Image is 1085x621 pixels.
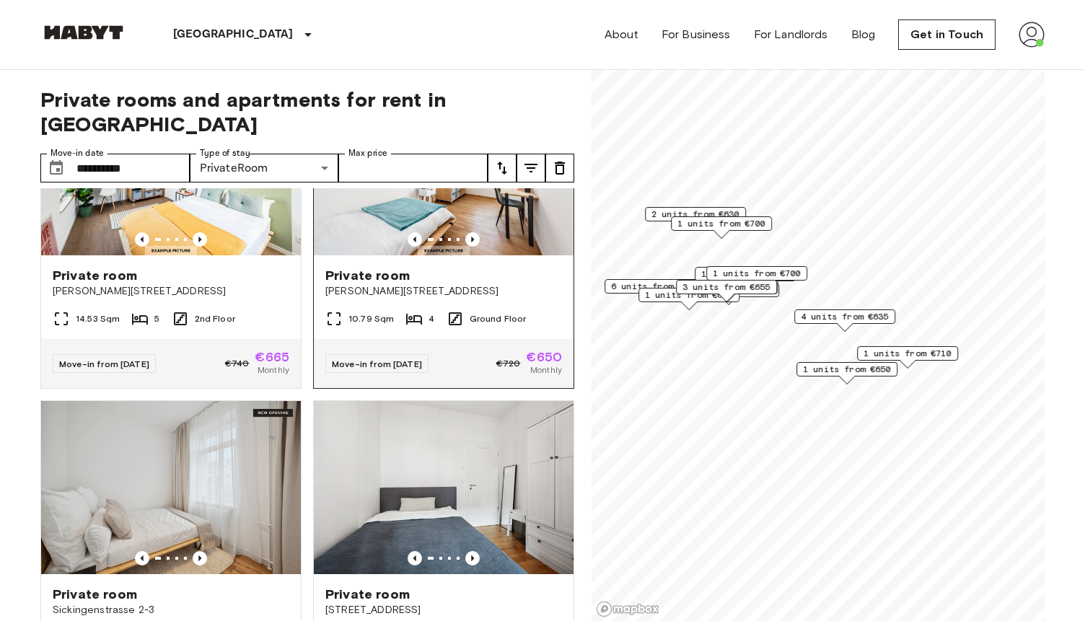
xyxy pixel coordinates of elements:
label: Move-in date [50,147,104,159]
span: Private room [53,586,137,603]
div: Map marker [857,346,958,369]
span: €665 [255,351,289,364]
span: 10.79 Sqm [348,312,394,325]
span: 2nd Floor [195,312,235,325]
div: Map marker [645,207,746,229]
a: Marketing picture of unit DE-01-08-008-04QPrevious imagePrevious imagePrivate room[PERSON_NAME][S... [40,82,302,389]
span: €650 [526,351,562,364]
button: tune [545,154,574,182]
button: Previous image [135,232,149,247]
div: Map marker [676,280,777,302]
div: Map marker [695,267,796,289]
button: tune [488,154,517,182]
div: Map marker [638,288,739,310]
button: Previous image [465,232,480,247]
button: Previous image [408,551,422,565]
span: 1 units from €700 [677,217,765,230]
span: [PERSON_NAME][STREET_ADDRESS] [53,284,289,299]
span: Sickingenstrasse 2-3 [53,603,289,617]
button: tune [517,154,545,182]
div: Map marker [796,362,897,384]
a: Mapbox logo [596,601,659,617]
span: €720 [496,357,521,370]
img: avatar [1019,22,1045,48]
span: Monthly [530,364,562,376]
div: Map marker [794,309,895,332]
span: 6 units from €655 [611,280,699,293]
img: Marketing picture of unit DE-01-477-066-03 [41,401,301,574]
span: Move-in from [DATE] [332,358,422,369]
button: Previous image [135,551,149,565]
span: 1 units from €645 [645,289,733,301]
span: Private room [325,586,410,603]
button: Previous image [193,551,207,565]
a: Get in Touch [898,19,996,50]
button: Previous image [193,232,207,247]
span: 4 units from €635 [801,310,889,323]
span: [STREET_ADDRESS] [325,603,562,617]
button: Choose date, selected date is 1 Nov 2025 [42,154,71,182]
label: Max price [348,147,387,159]
button: Previous image [408,232,422,247]
span: 1 units from €650 [803,363,891,376]
span: 2 units from €630 [651,208,739,221]
div: Map marker [605,279,706,301]
span: 1 units from €655 [701,268,789,281]
a: For Landlords [754,26,828,43]
label: Type of stay [200,147,250,159]
img: Marketing picture of unit DE-01-002-001-02HF [314,401,574,574]
span: Monthly [258,364,289,376]
span: 1 units from €700 [713,267,801,280]
div: Map marker [671,216,772,239]
img: Habyt [40,25,127,40]
span: 4 [429,312,434,325]
span: [PERSON_NAME][STREET_ADDRESS] [325,284,562,299]
span: 1 units from €710 [864,347,952,360]
span: 3 units from €655 [682,281,770,294]
span: €740 [225,357,250,370]
a: Marketing picture of unit DE-01-09-022-01QPrevious imagePrevious imagePrivate room[PERSON_NAME][S... [313,82,574,389]
span: Private rooms and apartments for rent in [GEOGRAPHIC_DATA] [40,87,574,136]
a: For Business [662,26,731,43]
p: [GEOGRAPHIC_DATA] [173,26,294,43]
div: Map marker [706,266,807,289]
span: Private room [325,267,410,284]
span: Ground Floor [470,312,527,325]
div: PrivateRoom [190,154,339,182]
button: Previous image [465,551,480,565]
span: 5 [154,312,159,325]
span: Private room [53,267,137,284]
a: Blog [851,26,876,43]
span: 14.53 Sqm [76,312,120,325]
span: Move-in from [DATE] [59,358,149,369]
a: About [605,26,638,43]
